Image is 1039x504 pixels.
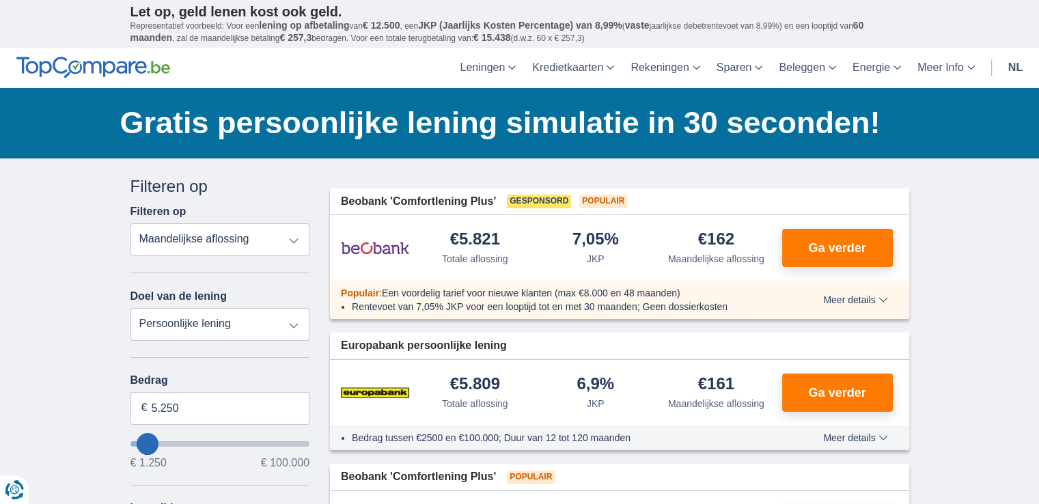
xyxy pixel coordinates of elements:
[382,288,680,298] span: Een voordelig tarief voor nieuwe klanten (max €8.000 en 48 maanden)
[782,229,893,267] button: Ga verder
[808,242,865,254] span: Ga verder
[442,252,508,266] div: Totale aflossing
[341,338,507,354] span: Europabank persoonlijke lening
[698,376,734,394] div: €161
[668,397,764,410] div: Maandelijkse aflossing
[579,195,627,208] span: Populair
[473,32,511,43] span: € 15.438
[587,252,605,266] div: JKP
[130,3,909,20] p: Let op, geld lenen kost ook geld.
[330,286,784,300] div: :
[120,102,909,144] h1: Gratis persoonlijke lening simulatie in 30 seconden!
[341,469,496,485] span: Beobank 'Comfortlening Plus'
[130,290,227,303] label: Doel van de lening
[909,48,983,88] a: Meer Info
[352,431,773,445] li: Bedrag tussen €2500 en €100.000; Duur van 12 tot 120 maanden
[442,397,508,410] div: Totale aflossing
[341,376,409,410] img: product.pl.alt Europabank
[130,374,310,387] label: Bedrag
[130,175,310,198] div: Filteren op
[572,231,619,249] div: 7,05%
[844,48,909,88] a: Energie
[577,376,614,394] div: 6,9%
[698,231,734,249] div: €162
[16,57,170,79] img: TopCompare
[668,252,764,266] div: Maandelijkse aflossing
[587,397,605,410] div: JKP
[130,20,864,43] span: 60 maanden
[341,231,409,265] img: product.pl.alt Beobank
[622,48,708,88] a: Rekeningen
[625,20,650,31] span: vaste
[130,441,310,447] input: wantToBorrow
[261,458,309,468] span: € 100.000
[823,295,887,305] span: Meer details
[524,48,622,88] a: Kredietkaarten
[259,20,349,31] span: lening op afbetaling
[141,400,148,416] span: €
[771,48,844,88] a: Beleggen
[813,432,898,443] button: Meer details
[418,20,622,31] span: JKP (Jaarlijks Kosten Percentage) van 8,99%
[363,20,400,31] span: € 12.500
[130,206,186,218] label: Filteren op
[279,32,311,43] span: € 257,3
[450,376,500,394] div: €5.809
[452,48,524,88] a: Leningen
[341,288,379,298] span: Populair
[450,231,500,249] div: €5.821
[782,374,893,412] button: Ga verder
[808,387,865,399] span: Ga verder
[130,20,909,44] p: Representatief voorbeeld: Voor een van , een ( jaarlijkse debetrentevoet van 8,99%) en een loopti...
[507,471,555,484] span: Populair
[341,194,496,210] span: Beobank 'Comfortlening Plus'
[1000,48,1031,88] a: nl
[507,195,571,208] span: Gesponsord
[708,48,771,88] a: Sparen
[823,433,887,443] span: Meer details
[813,294,898,305] button: Meer details
[130,458,167,468] span: € 1.250
[352,300,773,313] li: Rentevoet van 7,05% JKP voor een looptijd tot en met 30 maanden; Geen dossierkosten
